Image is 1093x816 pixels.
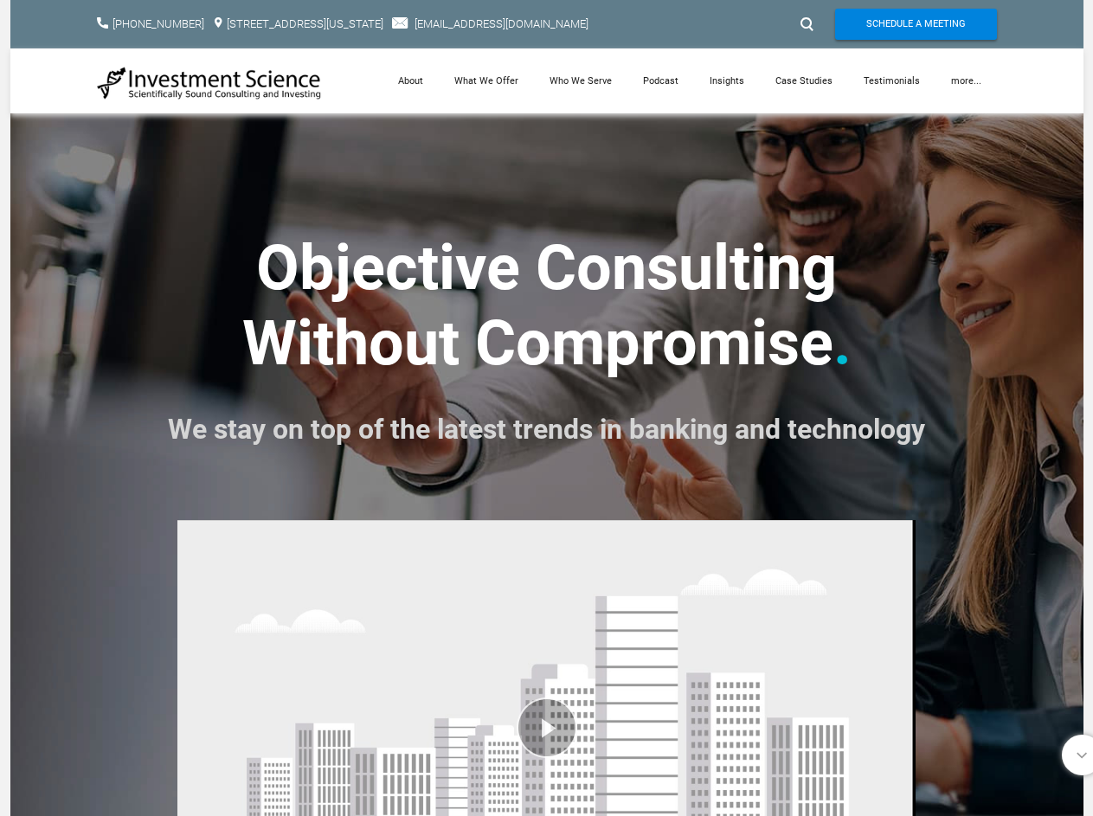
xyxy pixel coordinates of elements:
[866,9,966,40] span: Schedule A Meeting
[439,48,534,113] a: What We Offer
[97,66,322,100] img: Investment Science | NYC Consulting Services
[835,9,997,40] a: Schedule A Meeting
[242,231,838,379] strong: ​Objective Consulting ​Without Compromise
[227,17,383,30] a: [STREET_ADDRESS][US_STATE]​
[534,48,627,113] a: Who We Serve
[383,48,439,113] a: About
[415,17,588,30] a: [EMAIL_ADDRESS][DOMAIN_NAME]
[935,48,997,113] a: more...
[113,17,204,30] a: [PHONE_NUMBER]
[833,306,852,380] font: .
[694,48,760,113] a: Insights
[168,413,925,446] font: We stay on top of the latest trends in banking and technology
[760,48,848,113] a: Case Studies
[848,48,935,113] a: Testimonials
[627,48,694,113] a: Podcast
